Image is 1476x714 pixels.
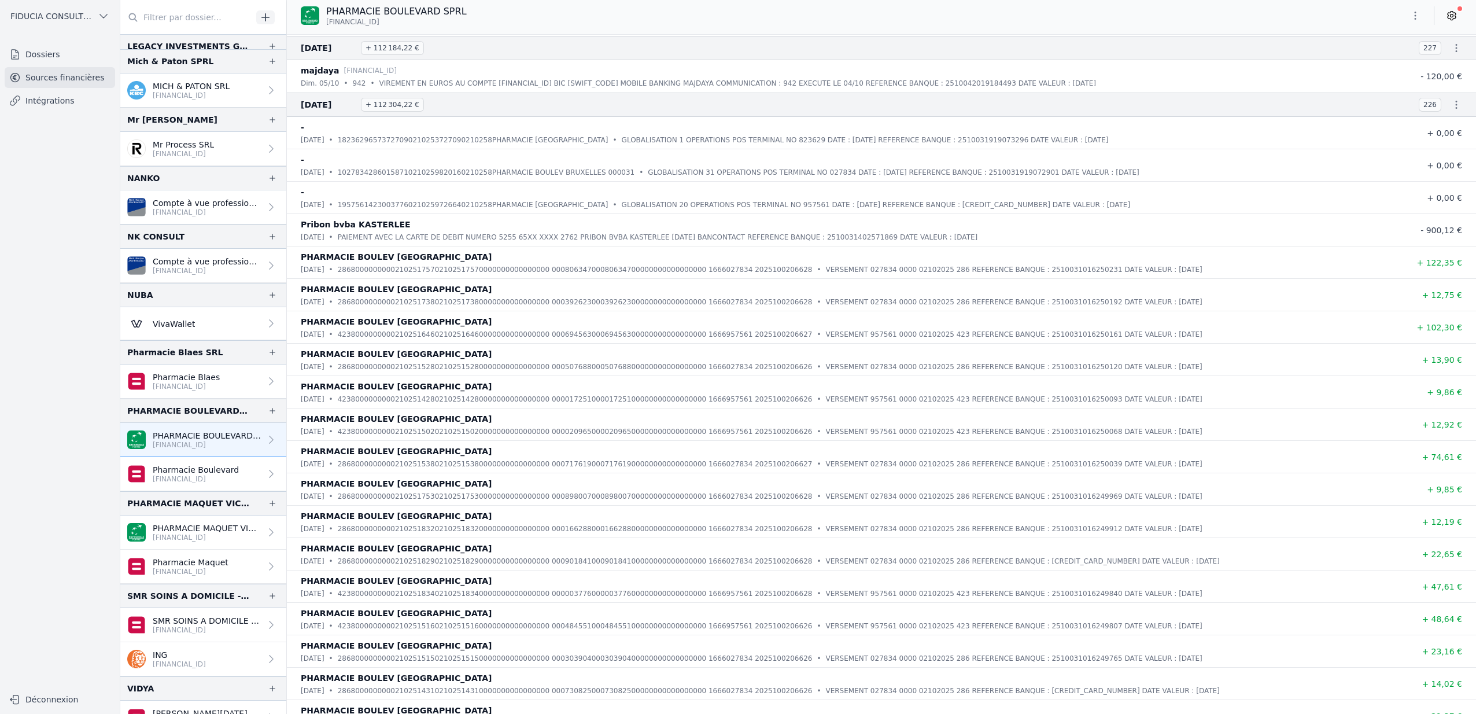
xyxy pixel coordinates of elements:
p: - [301,153,304,167]
a: Sources financières [5,67,115,88]
div: • [329,329,333,340]
img: ing.png [127,650,146,668]
p: VERSEMENT 027834 0000 02102025 286 REFERENCE BANQUE : 2510031016249765 DATE VALEUR : [DATE] [825,653,1202,664]
span: + 47,61 € [1422,582,1462,591]
p: Mr Process SRL [153,139,214,150]
p: 286800000000021025183202102518320000000000000000 00016628800016628800000000000000000 1666027834 2... [338,523,813,535]
div: SMR SOINS A DOMICILE - THUISZORG [127,589,249,603]
p: [DATE] [301,653,324,664]
div: Mich & Paton SPRL [127,54,213,68]
p: PHARMACIE BOULEV [GEOGRAPHIC_DATA] [301,412,492,426]
p: VERSEMENT 957561 0000 02102025 423 REFERENCE BANQUE : 2510031016249840 DATE VALEUR : [DATE] [825,588,1202,599]
p: GLOBALISATION 1 OPERATIONS POS TERMINAL NO 823629 DATE : [DATE] REFERENCE BANQUE : 25100319190732... [622,134,1109,146]
p: 286800000000021025153802102515380000000000000000 00071761900071761900000000000000000 1666027834 2... [338,458,813,470]
span: + 0,00 € [1427,161,1462,170]
span: + 48,64 € [1422,614,1462,624]
div: • [817,264,821,275]
img: BNP_BE_BUSINESS_GEBABEBB.png [127,523,146,542]
p: VERSEMENT 027834 0000 02102025 286 REFERENCE BANQUE : [CREDIT_CARD_NUMBER] DATE VALEUR : [DATE] [825,685,1219,697]
p: PHARMACIE BOULEV [GEOGRAPHIC_DATA] [301,606,492,620]
p: VERSEMENT 957561 0000 02102025 423 REFERENCE BANQUE : 2510031016250093 DATE VALEUR : [DATE] [825,393,1202,405]
p: VivaWallet [153,318,195,330]
p: VERSEMENT 027834 0000 02102025 286 REFERENCE BANQUE : 2510031016250039 DATE VALEUR : [DATE] [825,458,1202,470]
p: [FINANCIAL_ID] [153,474,239,484]
div: PHARMACIE MAQUET VICTOIRE SRL [127,496,249,510]
div: • [329,588,333,599]
p: 423800000000021025183402102518340000000000000000 00000377600000377600000000000000000 1666957561 2... [338,588,813,599]
p: [FINANCIAL_ID] [153,567,228,576]
div: • [817,685,821,697]
span: [DATE] [301,98,356,112]
img: revolut.png [127,139,146,158]
span: - 900,12 € [1420,226,1462,235]
a: Compte à vue professionnel [FINANCIAL_ID] [120,190,286,224]
div: • [817,296,821,308]
p: VERSEMENT 957561 0000 02102025 423 REFERENCE BANQUE : 2510031016249807 DATE VALEUR : [DATE] [825,620,1202,632]
img: Viva-Wallet.webp [127,314,146,333]
p: [DATE] [301,588,324,599]
div: • [329,491,333,502]
p: PHARMACIE MAQUET VICTOIRE [153,522,261,534]
button: Déconnexion [5,690,115,709]
p: Pharmacie Maquet [153,557,228,568]
img: VAN_BREDA_JVBABE22XXX.png [127,256,146,275]
div: • [329,361,333,373]
p: 286800000000021025182902102518290000000000000000 00090184100090184100000000000000000 1666027834 2... [338,555,813,567]
p: [DATE] [301,231,324,243]
p: - [301,120,304,134]
p: PHARMACIE BOULEV [GEOGRAPHIC_DATA] [301,250,492,264]
div: LEGACY INVESTMENTS GROUP [127,39,249,53]
p: PHARMACIE BOULEV [GEOGRAPHIC_DATA] [301,542,492,555]
p: 286800000000021025143102102514310000000000000000 00073082500073082500000000000000000 1666027834 2... [338,685,813,697]
a: VivaWallet [120,307,286,340]
p: PHARMACIE BOULEV [GEOGRAPHIC_DATA] [301,639,492,653]
p: PHARMACIE BOULEV [GEOGRAPHIC_DATA] [301,671,492,685]
img: belfius-1.png [127,465,146,483]
p: [DATE] [301,685,324,697]
span: 226 [1419,98,1441,112]
p: [FINANCIAL_ID] [153,208,261,217]
img: VAN_BREDA_JVBABE22XXX.png [127,198,146,216]
p: PHARMACIE BOULEV [GEOGRAPHIC_DATA] [301,347,492,361]
div: • [329,426,333,437]
span: + 23,16 € [1422,647,1462,656]
div: PHARMACIE BOULEVARD SPRL [127,404,249,418]
span: + 9,85 € [1427,485,1462,494]
div: • [329,134,333,146]
a: Pharmacie Boulevard [FINANCIAL_ID] [120,457,286,491]
div: • [817,393,821,405]
div: • [329,167,333,178]
div: • [817,523,821,535]
p: PHARMACIE BOULEV [GEOGRAPHIC_DATA] [301,315,492,329]
p: [FINANCIAL_ID] [153,625,261,635]
p: [DATE] [301,458,324,470]
div: • [613,199,617,211]
p: 18236296573727090210253727090210258PHARMACIE [GEOGRAPHIC_DATA] [338,134,608,146]
span: FIDUCIA CONSULTING SRL [10,10,93,22]
div: NK CONSULT [127,230,184,244]
div: • [817,491,821,502]
div: • [329,653,333,664]
p: [DATE] [301,393,324,405]
img: BNP_BE_BUSINESS_GEBABEBB.png [127,430,146,449]
div: • [329,685,333,697]
span: + 22,65 € [1422,550,1462,559]
div: • [817,426,821,437]
p: [DATE] [301,555,324,567]
span: + 12,92 € [1422,420,1462,429]
a: MICH & PATON SRL [FINANCIAL_ID] [120,73,286,108]
p: [FINANCIAL_ID] [344,65,397,76]
p: [DATE] [301,426,324,437]
div: Mr [PERSON_NAME] [127,113,217,127]
span: [FINANCIAL_ID] [326,17,379,27]
span: + 0,00 € [1427,128,1462,138]
img: belfius.png [127,616,146,634]
p: [FINANCIAL_ID] [153,533,261,542]
p: GLOBALISATION 20 OPERATIONS POS TERMINAL NO 957561 DATE : [DATE] REFERENCE BANQUE : [CREDIT_CARD_... [622,199,1131,211]
span: + 12,19 € [1422,517,1462,527]
p: 423800000000021025151602102515160000000000000000 00048455100048455100000000000000000 1666957561 2... [338,620,813,632]
p: ING [153,649,206,661]
img: belfius-1.png [127,372,146,391]
p: [FINANCIAL_ID] [153,660,206,669]
span: + 74,61 € [1422,452,1462,462]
